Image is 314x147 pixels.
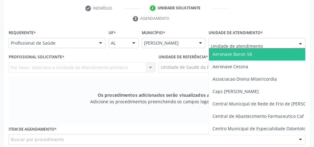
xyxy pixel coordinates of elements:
[111,40,126,46] span: AL
[213,64,248,69] span: Aeronave Cessna
[213,126,314,131] span: Centro Municipal de Especialidade Odontologica
[213,51,252,57] span: Aeronave Baron 58
[213,113,304,119] span: Central de Abastecimento Farmaceutico Caf
[109,28,116,38] label: UF
[9,28,36,38] label: Requerente
[213,88,259,94] span: Caps [PERSON_NAME]
[150,5,155,11] div: 2
[144,40,193,46] span: [PERSON_NAME]
[142,28,165,38] label: Município
[159,52,208,62] label: Unidade de referência
[90,98,224,105] span: Adicione os procedimentos preenchendo os campos logo abaixo
[9,125,56,134] label: Item de agendamento
[213,76,277,82] span: Associacao Divina Misericordia
[98,92,216,98] span: Os procedimentos adicionados serão visualizados aqui
[11,40,93,46] span: Profissional de Saúde
[11,136,64,143] span: Buscar por procedimento
[209,28,263,38] label: Unidade de atendimento
[9,52,64,62] label: Profissional Solicitante
[211,40,293,52] input: Unidade de atendimento
[158,5,200,11] div: Unidade solicitante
